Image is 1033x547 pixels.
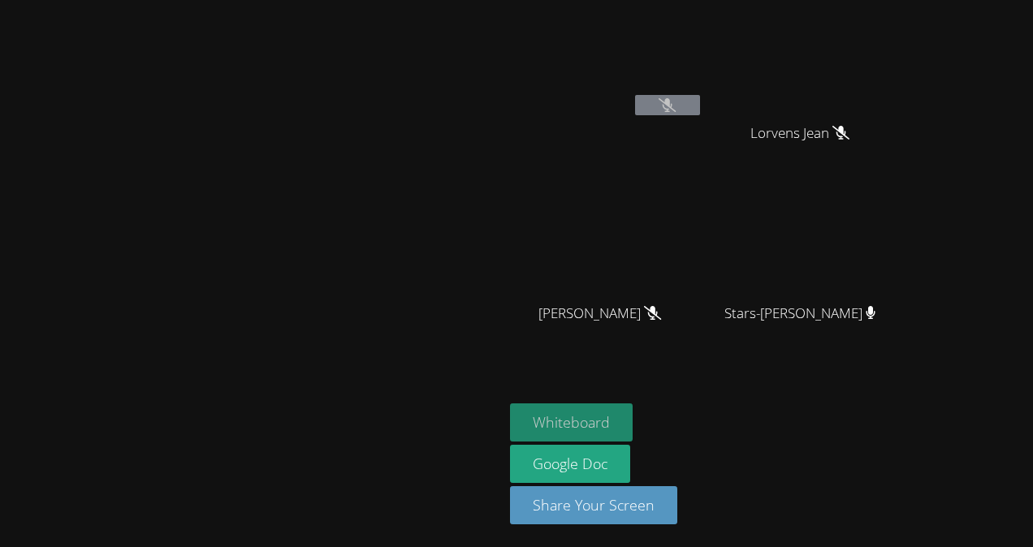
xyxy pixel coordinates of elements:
span: Lorvens Jean [750,122,849,145]
a: Google Doc [510,445,630,483]
span: Stars-[PERSON_NAME] [724,302,876,325]
span: [PERSON_NAME] [538,302,661,325]
button: Whiteboard [510,403,633,441]
button: Share Your Screen [510,486,677,524]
